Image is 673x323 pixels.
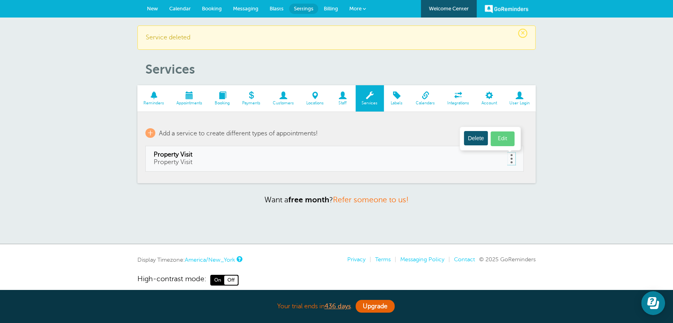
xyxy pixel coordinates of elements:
span: + [145,128,155,138]
div: Your trial ends in . [137,298,536,315]
span: Calendar [169,6,191,12]
a: Locations [300,85,330,112]
a: + Add a service to create different types of appointments! [145,128,318,138]
a: Refer someone to us! [333,196,409,204]
span: Locations [304,101,326,106]
a: Appointments [170,85,209,112]
span: High-contrast mode: [137,275,206,285]
a: User Login [503,85,536,112]
span: Settings [294,6,313,12]
span: Property Visit [154,151,499,159]
li: | [366,256,371,263]
span: Account [479,101,499,106]
a: Upgrade [356,300,395,313]
a: 436 days [325,303,351,310]
span: Booking [213,101,232,106]
a: Contact [454,256,475,262]
span: Payments [240,101,262,106]
span: User Login [507,101,532,106]
p: Want a ? [137,195,536,204]
span: Customers [270,101,296,106]
a: Labels [384,85,410,112]
a: Payments [236,85,266,112]
div: Display Timezone: [137,256,241,263]
span: Off [224,276,238,284]
a: Privacy [347,256,366,262]
a: Settings [289,4,318,14]
p: Service deleted [146,34,527,41]
span: Calendars [414,101,437,106]
span: Booking [202,6,222,12]
a: Messaging Policy [400,256,444,262]
span: Reminders [141,101,166,106]
strong: free month [288,196,329,204]
span: © 2025 GoReminders [479,256,536,262]
span: Services [360,101,380,106]
span: Appointments [174,101,205,106]
li: | [444,256,450,263]
li: | [391,256,396,263]
a: This is the timezone being used to display dates and times to you on this device. Click the timez... [237,256,241,262]
a: Property Visit Property Visit [154,151,499,166]
span: × [518,29,527,38]
span: New [147,6,158,12]
a: Booking [209,85,236,112]
span: Messaging [233,6,258,12]
span: Billing [324,6,338,12]
a: Customers [266,85,300,112]
span: On [211,276,224,284]
a: Account [475,85,503,112]
span: Staff [334,101,352,106]
a: Integrations [441,85,475,112]
h1: Services [145,62,536,77]
span: Add a service to create different types of appointments! [159,130,318,137]
a: Calendars [410,85,441,112]
span: Integrations [445,101,471,106]
a: Terms [375,256,391,262]
a: High-contrast mode: On Off [137,275,536,285]
span: Property Visit [154,159,192,166]
a: Reminders [137,85,170,112]
iframe: Resource center [641,291,665,315]
span: Blasts [270,6,284,12]
a: America/New_York [185,256,235,263]
span: More [349,6,362,12]
a: Staff [330,85,356,112]
span: Labels [388,101,406,106]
